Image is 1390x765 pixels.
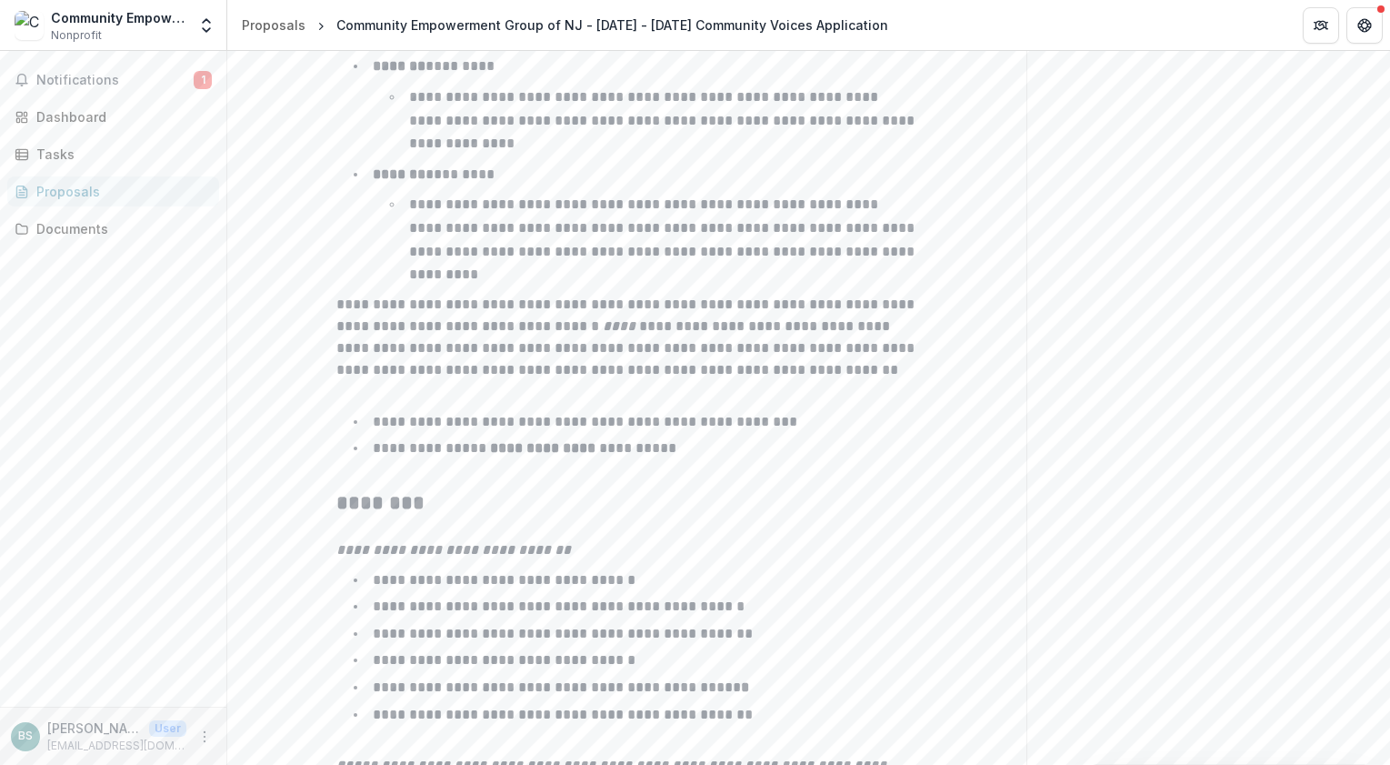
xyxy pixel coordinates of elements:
p: [PERSON_NAME] [47,719,142,738]
div: Community Empowerment Group of NJ - [DATE] - [DATE] Community Voices Application [336,15,888,35]
a: Dashboard [7,102,219,132]
button: Partners [1303,7,1339,44]
img: Community Empowerment Group of NJ [15,11,44,40]
p: [EMAIL_ADDRESS][DOMAIN_NAME] [47,738,186,754]
a: Proposals [235,12,313,38]
button: Get Help [1346,7,1383,44]
button: Notifications1 [7,65,219,95]
a: Tasks [7,139,219,169]
div: Tasks [36,145,205,164]
a: Documents [7,214,219,244]
a: Proposals [7,176,219,206]
p: User [149,720,186,737]
div: Byheijja Sabree [18,730,33,742]
button: Open entity switcher [194,7,219,44]
span: Nonprofit [51,27,102,44]
div: Proposals [36,182,205,201]
div: Documents [36,219,205,238]
div: Community Empowerment Group of [GEOGRAPHIC_DATA] [51,8,186,27]
span: 1 [194,71,212,89]
div: Proposals [242,15,305,35]
nav: breadcrumb [235,12,895,38]
button: More [194,726,215,748]
span: Notifications [36,73,194,88]
div: Dashboard [36,107,205,126]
